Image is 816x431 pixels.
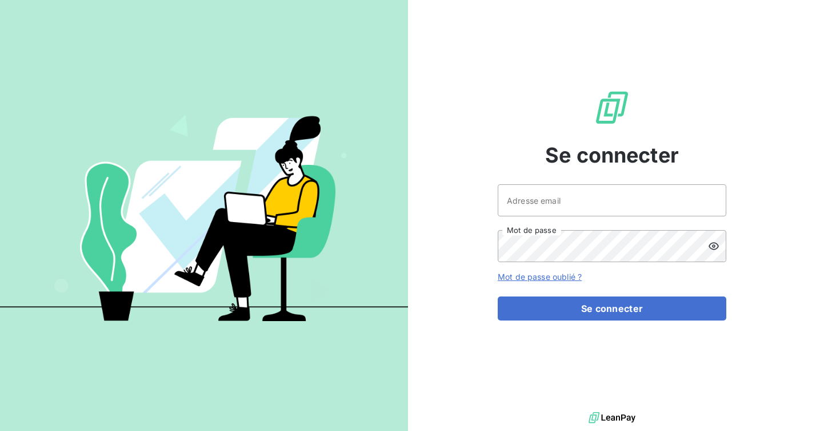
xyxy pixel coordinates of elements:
a: Mot de passe oublié ? [498,272,582,282]
img: logo [589,409,635,426]
button: Se connecter [498,296,726,321]
input: placeholder [498,184,726,216]
img: Logo LeanPay [594,89,630,126]
span: Se connecter [545,140,679,171]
